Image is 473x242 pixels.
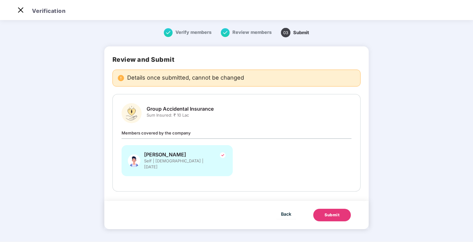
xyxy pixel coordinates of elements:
span: Group Accidental Insurance [147,106,214,112]
span: Sum Insured: ₹ 10 Lac [147,112,214,118]
img: svg+xml;base64,PHN2ZyBpZD0iVGljay0yNHgyNCIgeG1sbnM9Imh0dHA6Ly93d3cudzMub3JnLzIwMDAvc3ZnIiB3aWR0aD... [219,151,226,159]
img: svg+xml;base64,PHN2ZyB4bWxucz0iaHR0cDovL3d3dy53My5vcmcvMjAwMC9zdmciIHdpZHRoPSIxNiIgaGVpZ2h0PSIxNi... [221,28,230,37]
div: Submit [325,212,340,218]
button: Back [276,209,296,219]
span: [PERSON_NAME] [144,151,213,158]
span: Verify members [175,29,211,35]
span: Review members [232,29,272,35]
img: svg+xml;base64,PHN2ZyB4bWxucz0iaHR0cDovL3d3dy53My5vcmcvMjAwMC9zdmciIHdpZHRoPSIxNiIgaGVpZ2h0PSIxNi... [164,28,173,37]
img: svg+xml;base64,PHN2ZyBpZD0iU3BvdXNlX01hbGUiIHhtbG5zPSJodHRwOi8vd3d3LnczLm9yZy8yMDAwL3N2ZyIgeG1sbn... [128,151,140,170]
img: svg+xml;base64,PHN2ZyBpZD0iR3JvdXBfQWNjaWRlbnRhbF9JbnN1cmFuY2UiIGRhdGEtbmFtZT0iR3JvdXAgQWNjaWRlbn... [122,103,142,123]
h2: Review and Submit [112,56,361,63]
span: Submit [293,30,309,35]
span: Self | [DEMOGRAPHIC_DATA] | [DATE] [144,158,213,170]
span: 03 [281,28,290,37]
span: Members covered by the company [122,130,191,135]
img: svg+xml;base64,PHN2ZyBpZD0iRGFuZ2VyX2FsZXJ0IiBkYXRhLW5hbWU9IkRhbmdlciBhbGVydCIgeG1sbnM9Imh0dHA6Ly... [118,75,124,81]
span: Details once submitted, cannot be changed [127,75,244,81]
span: Back [281,210,291,218]
button: Submit [313,209,351,221]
